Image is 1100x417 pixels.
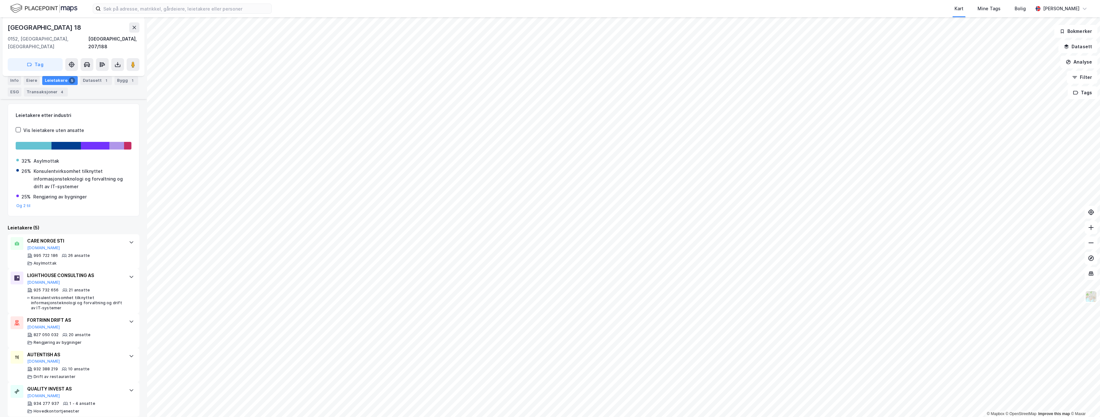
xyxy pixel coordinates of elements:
[34,332,59,337] div: 827 050 032
[1085,290,1097,303] img: Z
[10,3,77,14] img: logo.f888ab2527a4732fd821a326f86c7f29.svg
[1067,71,1097,84] button: Filter
[23,127,84,134] div: Vis leietakere uten ansatte
[68,367,90,372] div: 10 ansatte
[1054,25,1097,38] button: Bokmerker
[69,77,75,84] div: 5
[8,35,88,50] div: 0152, [GEOGRAPHIC_DATA], [GEOGRAPHIC_DATA]
[1068,86,1097,99] button: Tags
[1038,412,1070,416] a: Improve this map
[69,401,95,406] div: 1 - 4 ansatte
[114,76,138,85] div: Bygg
[1043,5,1080,12] div: [PERSON_NAME]
[27,351,122,359] div: AUTENTISH AS
[68,253,90,258] div: 26 ansatte
[80,76,112,85] div: Datasett
[27,385,122,393] div: QUALITY INVEST AS
[34,253,58,258] div: 995 722 186
[8,76,21,85] div: Info
[103,77,109,84] div: 1
[1015,5,1026,12] div: Bolig
[88,35,139,50] div: [GEOGRAPHIC_DATA], 207/188
[34,340,82,345] div: Rengjøring av bygninger
[34,401,59,406] div: 934 277 937
[1068,386,1100,417] iframe: Chat Widget
[34,367,58,372] div: 932 388 219
[8,22,82,33] div: [GEOGRAPHIC_DATA] 18
[1058,40,1097,53] button: Datasett
[8,88,21,97] div: ESG
[31,295,122,311] div: Konsulentvirksomhet tilknyttet informasjonsteknologi og forvaltning og drift av IT-systemer
[34,167,131,190] div: Konsulentvirksomhet tilknyttet informasjonsteknologi og forvaltning og drift av IT-systemer
[33,193,87,201] div: Rengjøring av bygninger
[69,332,90,337] div: 20 ansatte
[24,76,40,85] div: Eiere
[1060,56,1097,68] button: Analyse
[8,58,63,71] button: Tag
[27,272,122,279] div: LIGHTHOUSE CONSULTING AS
[16,112,131,119] div: Leietakere etter industri
[955,5,963,12] div: Kart
[34,374,75,379] div: Drift av restauranter
[16,203,31,208] button: Og 2 til
[34,288,59,293] div: 925 732 656
[27,237,122,245] div: CARE NORGE STI
[21,193,31,201] div: 25%
[21,167,31,175] div: 26%
[1006,412,1037,416] a: OpenStreetMap
[42,76,78,85] div: Leietakere
[69,288,90,293] div: 21 ansatte
[59,89,65,95] div: 4
[978,5,1001,12] div: Mine Tags
[34,157,59,165] div: Asylmottak
[27,359,60,364] button: [DOMAIN_NAME]
[987,412,1004,416] a: Mapbox
[21,157,31,165] div: 32%
[129,77,136,84] div: 1
[24,88,68,97] div: Transaksjoner
[34,261,57,266] div: Asylmottak
[27,325,60,330] button: [DOMAIN_NAME]
[27,245,60,251] button: [DOMAIN_NAME]
[27,393,60,398] button: [DOMAIN_NAME]
[8,224,139,232] div: Leietakere (5)
[101,4,271,13] input: Søk på adresse, matrikkel, gårdeiere, leietakere eller personer
[27,280,60,285] button: [DOMAIN_NAME]
[34,409,79,414] div: Hovedkontortjenester
[27,316,122,324] div: FORTRINN DRIFT AS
